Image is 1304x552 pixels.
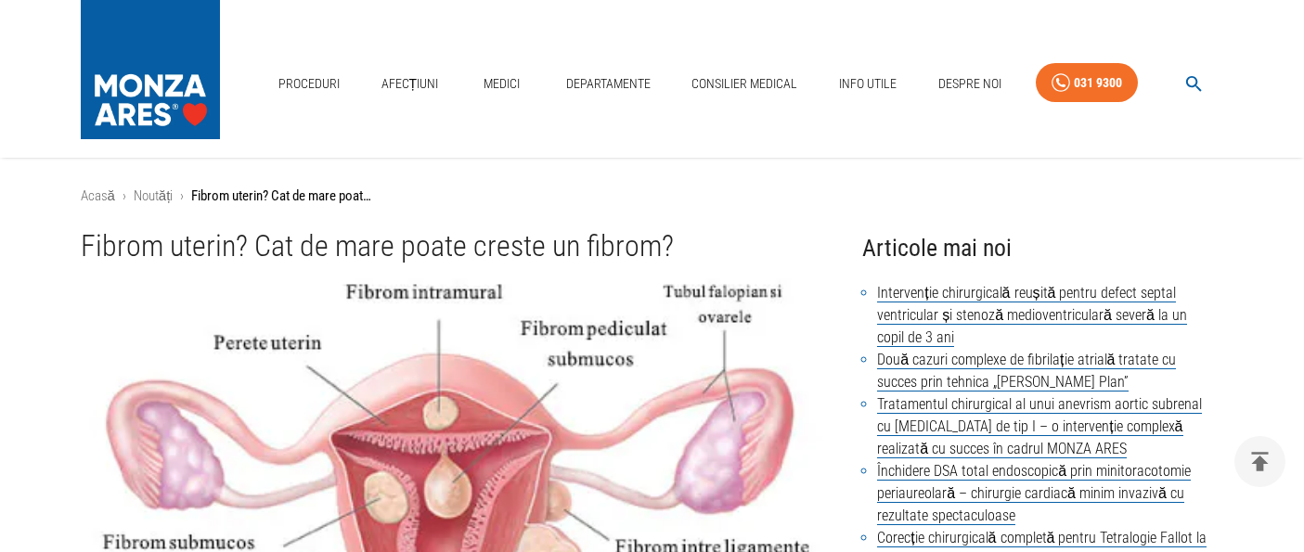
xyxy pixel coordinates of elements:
h1: Fibrom uterin? Cat de mare poate creste un fibrom? [81,229,833,263]
a: Info Utile [832,65,904,103]
p: Fibrom uterin? Cat de mare poate creste un fibrom? [191,186,377,207]
button: delete [1234,436,1285,487]
a: Închidere DSA total endoscopică prin minitoracotomie periaureolară – chirurgie cardiacă minim inv... [877,462,1191,525]
a: Intervenție chirurgicală reușită pentru defect septal ventricular și stenoză medioventriculară se... [877,284,1187,347]
a: Două cazuri complexe de fibrilație atrială tratate cu succes prin tehnica „[PERSON_NAME] Plan” [877,351,1176,392]
li: › [123,186,126,207]
a: Proceduri [271,65,347,103]
a: Departamente [559,65,658,103]
a: 031 9300 [1036,63,1138,103]
h4: Articole mai noi [862,229,1223,267]
a: Afecțiuni [374,65,446,103]
a: Tratamentul chirurgical al unui anevrism aortic subrenal cu [MEDICAL_DATA] de tip I – o intervenț... [877,395,1202,458]
div: 031 9300 [1074,71,1122,95]
a: Noutăți [134,187,174,204]
a: Despre Noi [931,65,1009,103]
a: Acasă [81,187,115,204]
a: Medici [472,65,532,103]
a: Consilier Medical [684,65,805,103]
nav: breadcrumb [81,186,1224,207]
li: › [180,186,184,207]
